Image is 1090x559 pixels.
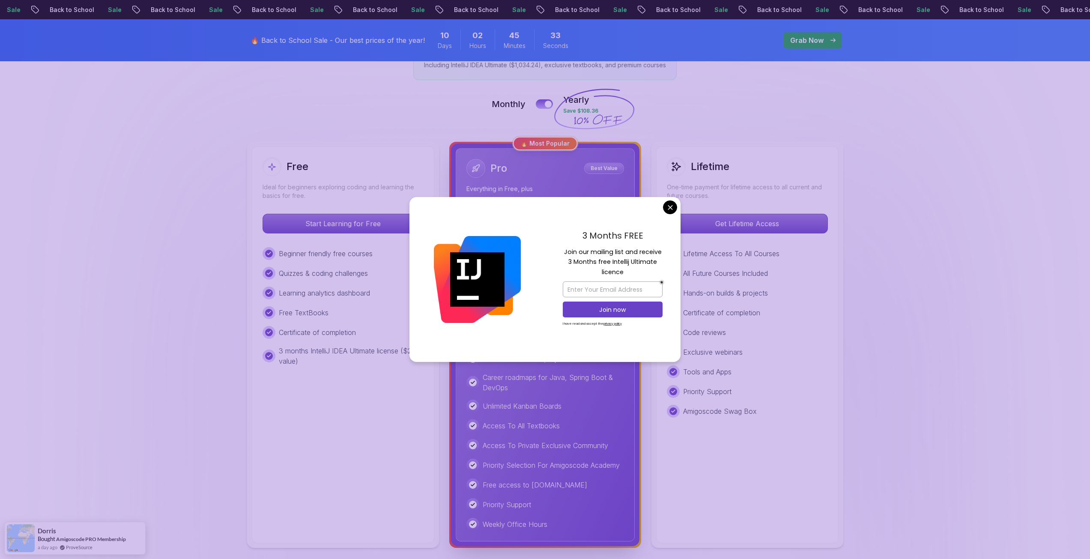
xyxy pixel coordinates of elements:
p: Access To Private Exclusive Community [483,440,608,451]
p: Back to School [835,6,893,14]
p: Best Value [585,164,623,173]
p: Priority Selection For Amigoscode Academy [483,460,620,470]
p: Sale [186,6,213,14]
p: Monthly [492,98,526,110]
p: Back to School [27,6,85,14]
span: Dorris [38,527,56,535]
span: Hours [469,42,486,50]
p: Sale [590,6,618,14]
p: Certificate of completion [683,308,760,318]
h2: Lifetime [691,160,729,173]
p: Back to School [330,6,388,14]
p: Sale [489,6,517,14]
img: provesource social proof notification image [7,524,35,552]
span: Bought [38,535,55,542]
p: One-time payment for lifetime access to all current and future courses. [667,183,828,200]
p: 🔥 Back to School Sale - Our best prices of the year! [251,35,425,45]
p: Back to School [936,6,994,14]
p: Sale [388,6,415,14]
p: Tools and Apps [683,367,732,377]
p: Free TextBooks [279,308,328,318]
p: Free access to [DOMAIN_NAME] [483,480,587,490]
span: a day ago [38,544,57,551]
p: Sale [792,6,820,14]
p: Exclusive webinars [683,347,743,357]
p: Including IntelliJ IDEA Ultimate ($1,034.24), exclusive textbooks, and premium courses [424,61,666,69]
p: Weekly Office Hours [483,519,547,529]
a: Amigoscode PRO Membership [56,536,126,542]
p: Priority Support [483,499,531,510]
p: Back to School [229,6,287,14]
p: Unlimited Kanban Boards [483,401,561,411]
p: Back to School [431,6,489,14]
button: Start Learning for Free [263,214,424,233]
p: Sale [691,6,719,14]
p: All Future Courses Included [683,268,768,278]
p: Beginner friendly free courses [279,248,373,259]
span: 2 Hours [472,30,483,42]
p: Career roadmaps for Java, Spring Boot & DevOps [483,372,624,393]
p: Sale [85,6,112,14]
p: Start Learning for Free [263,214,423,233]
span: 10 Days [440,30,449,42]
p: Back to School [734,6,792,14]
p: Back to School [532,6,590,14]
p: Priority Support [683,386,732,397]
p: Back to School [633,6,691,14]
p: Lifetime Access To All Courses [683,248,779,259]
p: Learning analytics dashboard [279,288,370,298]
a: Get Lifetime Access [667,219,828,228]
span: Minutes [504,42,526,50]
p: Ideal for beginners exploring coding and learning the basics for free. [263,183,424,200]
p: Amigoscode Swag Box [683,406,757,416]
p: Sale [994,6,1022,14]
p: Hands-on builds & projects [683,288,768,298]
p: 3 months IntelliJ IDEA Ultimate license ($249 value) [279,346,424,366]
p: Grab Now [790,35,824,45]
p: Sale [287,6,314,14]
span: 45 Minutes [509,30,520,42]
p: Code reviews [683,327,726,338]
p: Get Lifetime Access [667,214,827,233]
p: Everything in Free, plus [466,185,624,193]
h2: Free [287,160,308,173]
a: Start Learning for Free [263,219,424,228]
span: Days [438,42,452,50]
a: ProveSource [66,544,93,551]
p: Quizzes & coding challenges [279,268,368,278]
span: Seconds [543,42,568,50]
p: Back to School [128,6,186,14]
span: 33 Seconds [550,30,561,42]
p: Access To All Textbooks [483,421,560,431]
p: Sale [893,6,921,14]
h2: Pro [490,161,507,175]
button: Get Lifetime Access [667,214,828,233]
p: Certificate of completion [279,327,356,338]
